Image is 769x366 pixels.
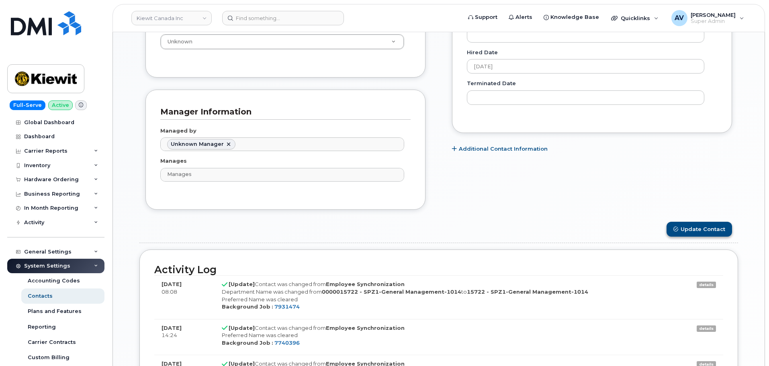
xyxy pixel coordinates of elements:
strong: [DATE] [162,325,182,331]
a: Support [462,9,503,25]
strong: Employee Synchronization [326,281,405,287]
label: Managed by [160,127,196,135]
span: Super Admin [691,18,736,25]
strong: : [272,303,273,310]
a: 7740396 [274,339,300,346]
strong: Employee Synchronization [326,325,405,331]
span: Alerts [515,13,532,21]
a: details [697,325,716,332]
input: Find something... [222,11,344,25]
span: [PERSON_NAME] [691,12,736,18]
strong: Background Job [222,339,270,346]
strong: [Update] [229,281,255,287]
strong: [DATE] [162,281,182,287]
div: Department Name was changed from to Preferred Name was cleared [222,288,675,303]
td: Contact was changed from [215,319,682,355]
span: 08:08 [162,288,177,295]
button: Update Contact [667,222,732,237]
label: Manages [160,157,187,165]
strong: [Update] [229,325,255,331]
strong: Background Job [222,303,270,310]
label: Terminated Date [467,80,516,87]
span: Support [475,13,497,21]
strong: 0000015722 - SPZ1-General Management-1014 [322,288,461,295]
iframe: Messenger Launcher [734,331,763,360]
span: Unknown [163,38,192,45]
strong: : [272,339,273,346]
div: Artem Volkov [666,10,750,26]
a: Unknown [161,35,404,49]
a: details [697,282,716,288]
a: Additional Contact Information [452,145,548,153]
span: Quicklinks [621,15,650,21]
span: Unknown Manager [171,141,224,147]
strong: 15722 - SPZ1-General Management-1014 [467,288,588,295]
div: Quicklinks [605,10,664,26]
a: Alerts [503,9,538,25]
a: Knowledge Base [538,9,605,25]
label: Hired Date [467,49,498,56]
a: Kiewit Canada Inc [131,11,212,25]
a: 7931474 [274,303,300,310]
span: 14:24 [162,332,177,338]
span: AV [675,13,684,23]
h2: Activity Log [154,264,723,276]
h3: Manager Information [160,106,405,117]
div: Preferred Name was cleared [222,331,675,339]
td: Contact was changed from [215,275,682,319]
span: Knowledge Base [550,13,599,21]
